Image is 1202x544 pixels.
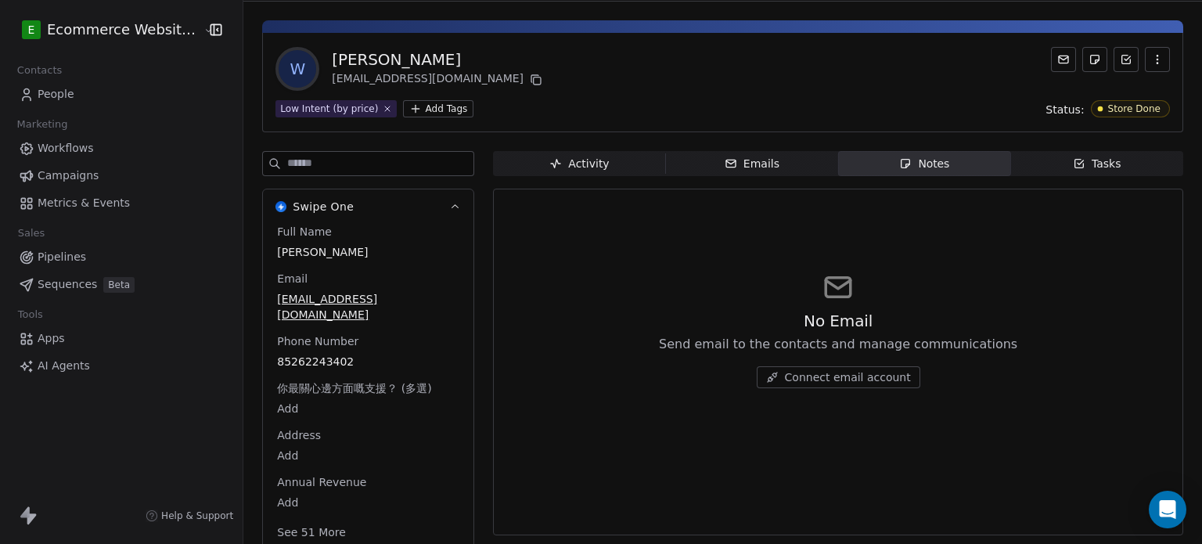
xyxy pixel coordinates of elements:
span: Full Name [274,224,335,240]
span: Phone Number [274,333,362,349]
button: Connect email account [757,366,920,388]
span: Pipelines [38,249,86,265]
span: [PERSON_NAME] [277,244,459,260]
a: Help & Support [146,510,233,522]
span: Sales [11,222,52,245]
a: Workflows [13,135,230,161]
span: Email [274,271,311,286]
span: Apps [38,330,65,347]
button: EEcommerce Website Builder [19,16,193,43]
span: E [28,22,35,38]
a: Campaigns [13,163,230,189]
span: 你最關心邊方面嘅支援？ (多選) [274,380,434,396]
span: Add [277,401,459,416]
span: Tools [11,303,49,326]
div: Open Intercom Messenger [1149,491,1186,528]
span: W [279,50,316,88]
span: Add [277,448,459,463]
span: Help & Support [161,510,233,522]
span: AI Agents [38,358,90,374]
div: Store Done [1108,103,1161,114]
span: Workflows [38,140,94,157]
div: Low Intent (by price) [280,102,378,116]
button: Add Tags [403,100,473,117]
div: [EMAIL_ADDRESS][DOMAIN_NAME] [332,70,545,89]
span: Swipe One [293,199,354,214]
span: Send email to the contacts and manage communications [659,335,1017,354]
a: Apps [13,326,230,351]
div: Tasks [1073,156,1121,172]
a: Metrics & Events [13,190,230,216]
a: SequencesBeta [13,272,230,297]
span: Add [277,495,459,510]
span: Sequences [38,276,97,293]
span: No Email [804,310,873,332]
div: [PERSON_NAME] [332,49,545,70]
a: People [13,81,230,107]
button: Swipe OneSwipe One [263,189,473,224]
span: Connect email account [785,369,911,385]
span: Campaigns [38,168,99,184]
span: Marketing [10,113,74,136]
span: Metrics & Events [38,195,130,211]
span: 85262243402 [277,354,459,369]
span: Contacts [10,59,69,82]
span: Beta [103,277,135,293]
span: Ecommerce Website Builder [47,20,200,40]
img: Swipe One [275,201,286,212]
span: Annual Revenue [274,474,369,490]
div: Activity [549,156,609,172]
span: People [38,86,74,103]
a: Pipelines [13,244,230,270]
span: [EMAIL_ADDRESS][DOMAIN_NAME] [277,291,459,322]
a: AI Agents [13,353,230,379]
span: Address [274,427,324,443]
span: Status: [1045,102,1084,117]
div: Emails [725,156,779,172]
